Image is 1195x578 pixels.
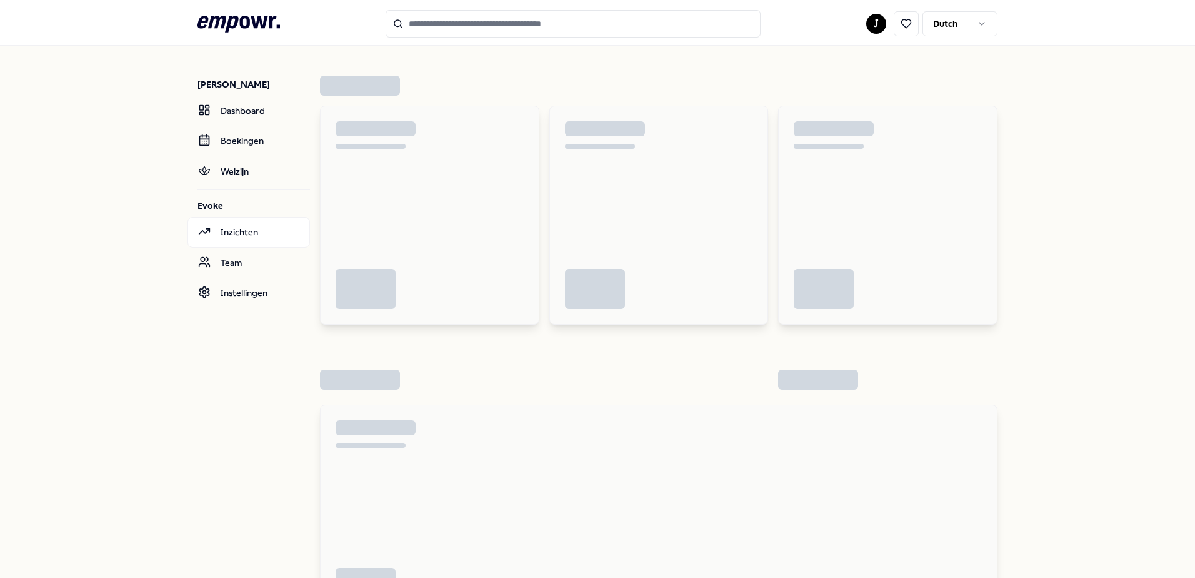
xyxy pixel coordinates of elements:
[187,126,310,156] a: Boekingen
[187,248,310,278] a: Team
[197,78,310,91] p: [PERSON_NAME]
[187,217,310,247] a: Inzichten
[187,156,310,186] a: Welzijn
[866,14,886,34] button: J
[386,10,761,38] input: Search for products, categories or subcategories
[187,96,310,126] a: Dashboard
[197,200,310,212] p: Evoke
[187,278,310,308] a: Instellingen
